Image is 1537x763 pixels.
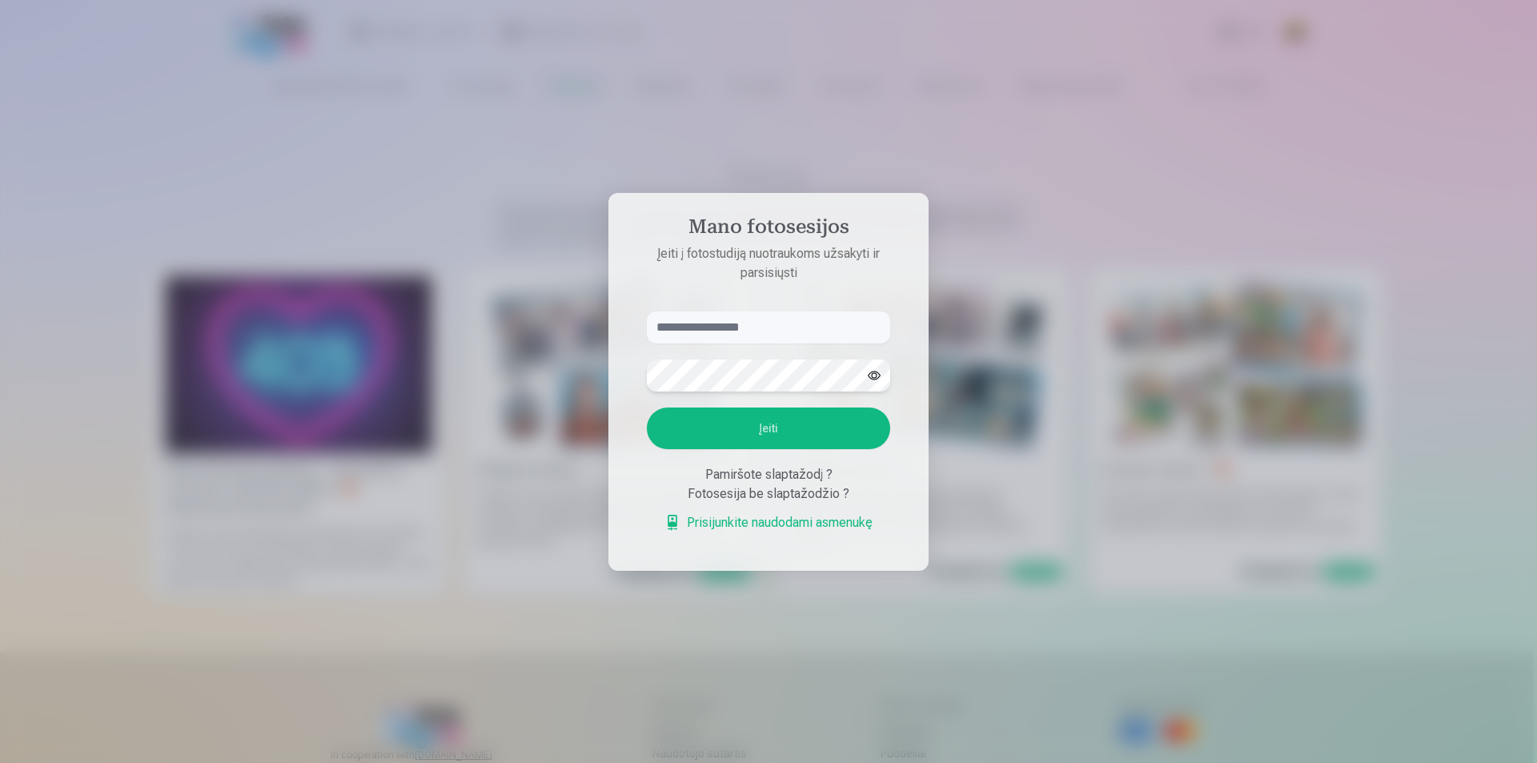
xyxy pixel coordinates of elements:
[647,465,890,484] div: Pamiršote slaptažodį ?
[647,408,890,449] button: Įeiti
[631,244,906,283] p: Įeiti į fotostudiją nuotraukoms užsakyti ir parsisiųsti
[664,513,873,532] a: Prisijunkite naudodami asmenukę
[631,215,906,244] h4: Mano fotosesijos
[647,484,890,504] div: Fotosesija be slaptažodžio ?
